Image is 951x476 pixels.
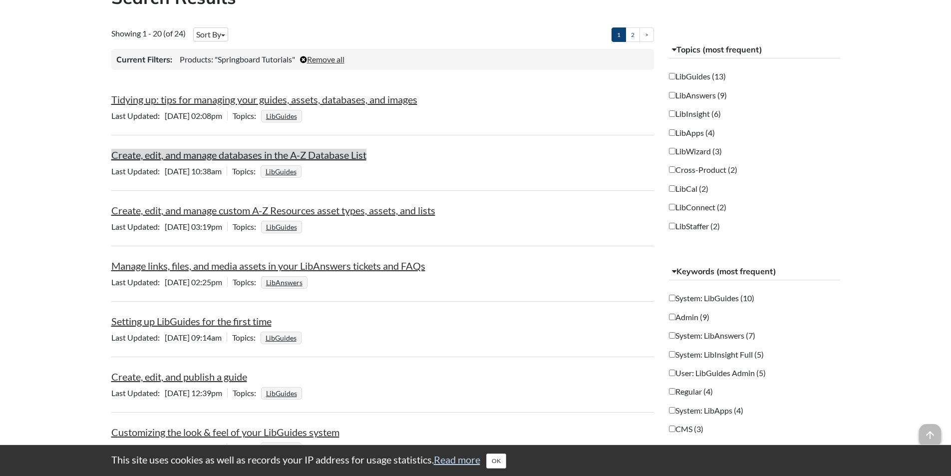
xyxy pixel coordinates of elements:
input: Cross-Product (2) [669,166,675,173]
input: LibStaffer (2) [669,223,675,229]
label: System: LibInsight Full (5) [669,349,764,360]
a: LibGuides [265,386,299,401]
label: CMS (3) [669,424,703,435]
label: System: LibAnswers (7) [669,330,755,341]
button: Sort By [193,27,228,41]
ul: Pagination of search results [612,27,654,42]
span: Last Updated [111,111,165,120]
label: LibApps (4) [669,127,715,138]
ul: Topics [261,388,305,398]
h3: Current Filters [116,54,172,65]
ul: Topics [261,166,304,176]
span: [DATE] 03:19pm [111,222,227,231]
span: Last Updated [111,388,165,398]
span: [DATE] 12:39pm [111,388,227,398]
ul: Topics [261,444,304,453]
span: Topics [233,277,261,287]
label: LibInsight (6) [669,108,721,119]
label: LibStaffer (2) [669,221,720,232]
ul: Topics [261,222,305,231]
label: System: LibGuides w/ E-Reserves (3) [669,443,800,454]
ul: Topics [261,277,310,287]
input: LibApps (4) [669,129,675,136]
input: System: LibInsight Full (5) [669,351,675,358]
input: System: LibAnswers (7) [669,332,675,339]
a: Read more [434,454,480,466]
span: [DATE] 02:08pm [111,111,227,120]
button: Topics (most frequent) [669,41,840,59]
a: 2 [626,27,640,42]
a: Manage links, files, and media assets in your LibAnswers tickets and FAQs [111,260,425,272]
a: Create, edit, and publish a guide [111,371,247,383]
span: Topics [233,111,261,120]
span: [DATE] 09:14am [111,333,227,342]
input: CMS (3) [669,426,675,432]
span: [DATE] 08:35am [111,444,227,453]
label: LibAnswers (9) [669,90,727,101]
label: System: LibGuides (10) [669,293,754,304]
a: 1 [612,27,626,42]
span: Last Updated [111,166,165,176]
span: Topics [232,333,261,342]
span: Topics [232,444,261,453]
button: Close [486,454,506,469]
a: Create, edit, and manage custom A-Z Resources asset types, assets, and lists [111,204,435,216]
label: User: LibGuides Admin (5) [669,368,766,379]
span: Last Updated [111,333,165,342]
span: [DATE] 10:38am [111,166,227,176]
label: Cross-Product (2) [669,164,737,175]
input: System: LibGuides (10) [669,295,675,301]
label: LibCal (2) [669,183,708,194]
a: Tidying up: tips for managing your guides, assets, databases, and images [111,93,417,105]
a: arrow_upward [919,425,941,437]
label: Admin (9) [669,312,709,323]
input: System: LibApps (4) [669,407,675,414]
span: "Springboard Tutorials" [215,54,295,64]
input: LibAnswers (9) [669,92,675,98]
span: Last Updated [111,222,165,231]
span: Topics [233,388,261,398]
input: LibCal (2) [669,185,675,192]
a: LibAnswers [265,275,304,290]
a: LibGuides [264,442,298,456]
input: User: LibGuides Admin (5) [669,370,675,376]
button: Keywords (most frequent) [669,263,840,281]
ul: Topics [261,333,304,342]
span: Last Updated [111,444,165,453]
input: Admin (9) [669,314,675,320]
input: LibGuides (13) [669,73,675,79]
span: Products: [180,54,213,64]
input: Regular (4) [669,388,675,395]
a: Create, edit, and manage databases in the A-Z Database List [111,149,366,161]
a: Setting up LibGuides for the first time [111,315,272,327]
span: Topics [233,222,261,231]
span: Showing 1 - 20 (of 24) [111,28,186,38]
span: Topics [232,166,261,176]
label: LibConnect (2) [669,202,726,213]
a: LibGuides [264,164,298,179]
input: LibConnect (2) [669,204,675,210]
label: LibGuides (13) [669,71,726,82]
a: Remove all [300,54,344,64]
input: LibInsight (6) [669,110,675,117]
a: Customizing the look & feel of your LibGuides system [111,426,339,438]
span: arrow_upward [919,424,941,446]
a: LibGuides [265,109,299,123]
a: LibGuides [265,220,299,234]
ul: Topics [261,111,305,120]
input: LibWizard (3) [669,148,675,154]
a: LibGuides [264,331,298,345]
a: > [639,27,654,42]
span: Last Updated [111,277,165,287]
label: System: LibApps (4) [669,405,743,416]
div: This site uses cookies as well as records your IP address for usage statistics. [101,453,850,469]
span: [DATE] 02:25pm [111,277,227,287]
label: Regular (4) [669,386,713,397]
label: LibWizard (3) [669,146,722,157]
